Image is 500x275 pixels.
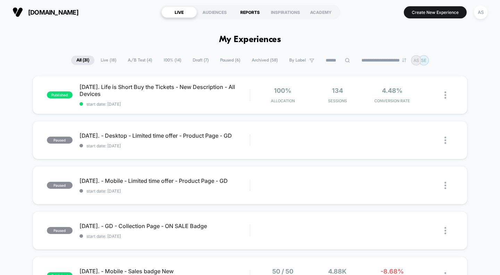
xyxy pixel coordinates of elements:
[215,56,245,65] span: Paused ( 6 )
[421,58,426,63] p: SE
[303,7,339,18] div: ACADEMY
[28,9,78,16] span: [DOMAIN_NAME]
[80,188,250,194] span: start date: [DATE]
[289,58,306,63] span: By Label
[219,35,281,45] h1: My Experiences
[332,87,343,94] span: 134
[268,7,303,18] div: INSPIRATIONS
[80,102,250,107] span: start date: [DATE]
[474,6,487,19] div: AS
[274,87,291,94] span: 100%
[47,182,73,189] span: paused
[80,234,250,239] span: start date: [DATE]
[71,56,94,65] span: All ( 31 )
[272,268,293,275] span: 50 / 50
[414,58,419,63] p: AS
[47,91,73,98] span: published
[367,98,418,103] span: CONVERSION RATE
[444,182,446,189] img: close
[80,223,250,229] span: [DATE]. - GD - Collection Page - ON SALE Badge
[271,98,295,103] span: Allocation
[444,227,446,234] img: close
[381,268,404,275] span: -8.68%
[80,83,250,97] span: [DATE]. Life is Short Buy the Tickets - New Description - All Devices
[80,132,250,139] span: [DATE]. - Desktop - Limited time offer - Product Page - GD
[80,268,250,275] span: [DATE]. - Mobile - Sales badge New
[12,7,23,17] img: Visually logo
[312,98,363,103] span: Sessions
[247,56,283,65] span: Archived ( 58 )
[402,58,406,62] img: end
[80,143,250,148] span: start date: [DATE]
[197,7,232,18] div: AUDIENCES
[444,137,446,144] img: close
[382,87,402,94] span: 4.48%
[404,6,467,18] button: Create New Experience
[158,56,186,65] span: 100% ( 14 )
[10,7,81,18] button: [DOMAIN_NAME]
[123,56,157,65] span: A/B Test ( 4 )
[47,137,73,144] span: paused
[444,91,446,99] img: close
[232,7,268,18] div: REPORTS
[328,268,347,275] span: 4.88k
[161,7,197,18] div: LIVE
[472,5,490,19] button: AS
[47,227,73,234] span: paused
[187,56,214,65] span: Draft ( 7 )
[80,177,250,184] span: [DATE]. - Mobile - Limited time offer - Product Page - GD
[95,56,122,65] span: Live ( 18 )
